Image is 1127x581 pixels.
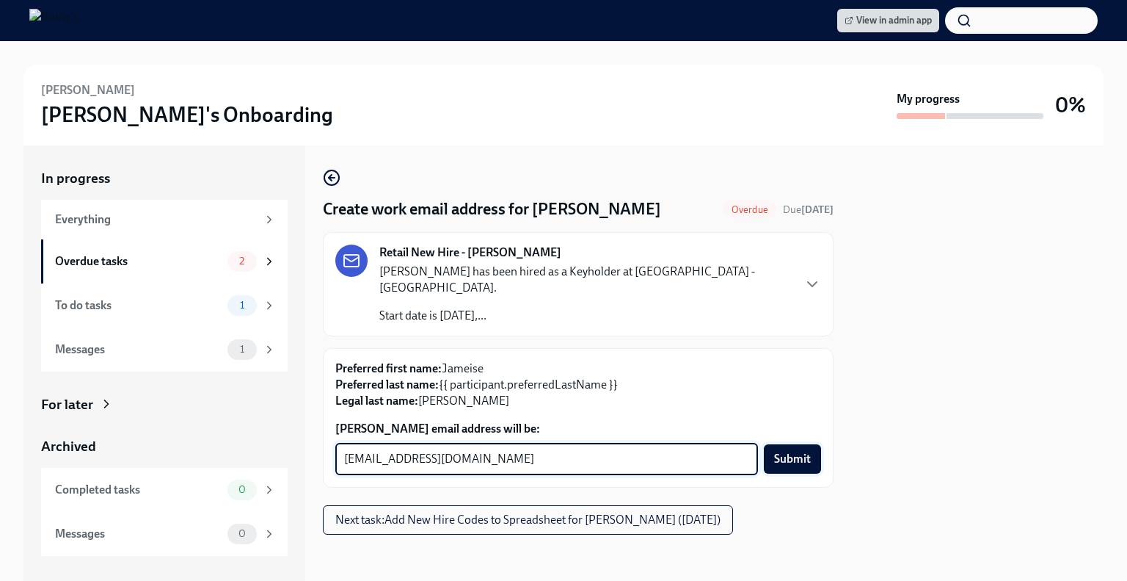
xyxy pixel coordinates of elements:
[845,13,932,28] span: View in admin app
[723,204,777,215] span: Overdue
[41,284,288,328] a: To do tasks1
[55,342,222,358] div: Messages
[323,198,661,220] h4: Create work email address for [PERSON_NAME]
[783,203,834,216] span: Due
[41,239,288,284] a: Overdue tasks2
[29,9,79,32] img: Rothy's
[55,212,257,228] div: Everything
[335,513,721,527] span: Next task : Add New Hire Codes to Spreadsheet for [PERSON_NAME] ([DATE])
[323,505,733,535] button: Next task:Add New Hire Codes to Spreadsheet for [PERSON_NAME] ([DATE])
[231,300,253,311] span: 1
[55,297,222,314] div: To do tasks
[783,203,834,217] span: August 2nd, 2025 09:00
[897,91,960,107] strong: My progress
[335,378,439,391] strong: Preferred last name:
[41,169,288,188] a: In progress
[230,484,255,495] span: 0
[41,328,288,372] a: Messages1
[55,526,222,542] div: Messages
[230,256,253,267] span: 2
[335,421,821,437] label: [PERSON_NAME] email address will be:
[41,468,288,512] a: Completed tasks0
[41,512,288,556] a: Messages0
[230,528,255,539] span: 0
[231,344,253,355] span: 1
[1055,92,1086,118] h3: 0%
[41,101,333,128] h3: [PERSON_NAME]'s Onboarding
[335,394,418,408] strong: Legal last name:
[41,437,288,456] a: Archived
[344,450,749,468] textarea: [EMAIL_ADDRESS][DOMAIN_NAME]
[41,82,135,98] h6: [PERSON_NAME]
[764,444,821,474] button: Submit
[379,264,792,296] p: [PERSON_NAME] has been hired as a Keyholder at [GEOGRAPHIC_DATA] - [GEOGRAPHIC_DATA].
[41,200,288,239] a: Everything
[41,395,93,414] div: For later
[41,395,288,414] a: For later
[379,245,561,261] strong: Retail New Hire - [PERSON_NAME]
[335,361,821,409] p: Jameise {{ participant.preferredLastName }} [PERSON_NAME]
[55,482,222,498] div: Completed tasks
[837,9,939,32] a: View in admin app
[379,308,792,324] p: Start date is [DATE],...
[774,452,811,466] span: Submit
[335,361,442,375] strong: Preferred first name:
[55,253,222,270] div: Overdue tasks
[801,203,834,216] strong: [DATE]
